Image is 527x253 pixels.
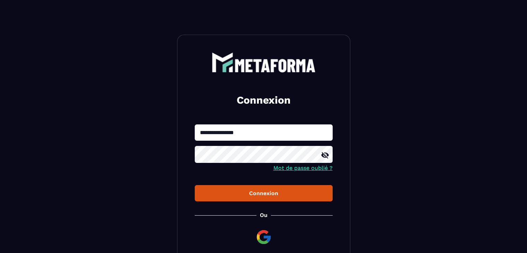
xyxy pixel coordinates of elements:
[195,185,333,201] button: Connexion
[203,93,324,107] h2: Connexion
[255,229,272,245] img: google
[260,212,267,218] p: Ou
[200,190,327,197] div: Connexion
[195,52,333,72] a: logo
[273,165,333,171] a: Mot de passe oublié ?
[212,52,316,72] img: logo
